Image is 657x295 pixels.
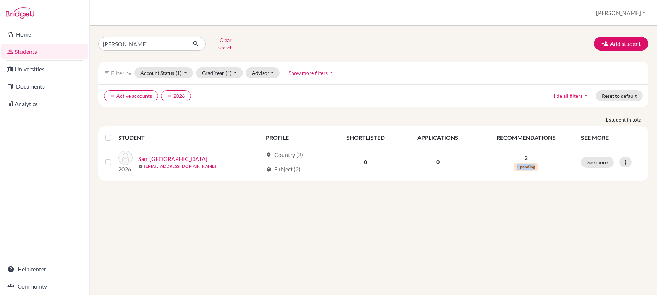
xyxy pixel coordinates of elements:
a: Home [1,27,88,42]
i: arrow_drop_up [582,92,590,99]
a: Universities [1,62,88,76]
div: Subject (2) [266,165,301,173]
span: Show more filters [289,70,328,76]
span: Hide all filters [551,93,582,99]
a: Documents [1,79,88,94]
p: 2 [479,153,572,162]
span: mail [138,165,143,169]
a: Community [1,279,88,294]
a: Analytics [1,97,88,111]
span: (1) [176,70,181,76]
button: clear2026 [161,90,191,101]
a: Students [1,44,88,59]
input: Find student by name... [98,37,187,51]
button: Hide all filtersarrow_drop_up [545,90,596,101]
th: RECOMMENDATIONS [475,129,577,146]
button: Grad Year(1) [196,67,243,78]
button: [PERSON_NAME] [593,6,648,20]
a: San, [GEOGRAPHIC_DATA] [138,154,207,163]
button: Add student [594,37,648,51]
i: clear [167,94,172,99]
span: (1) [226,70,231,76]
th: STUDENT [118,129,262,146]
td: 0 [401,146,475,178]
span: Filter by [111,70,131,76]
span: location_on [266,152,272,158]
p: 2026 [118,165,133,173]
th: SEE MORE [577,129,646,146]
th: APPLICATIONS [401,129,475,146]
td: 0 [330,146,401,178]
th: PROFILE [262,129,330,146]
button: Account Status(1) [134,67,193,78]
i: clear [110,94,115,99]
i: filter_list [104,70,110,76]
i: arrow_drop_up [328,69,335,76]
img: San, Monajolly [118,151,133,165]
th: SHORTLISTED [330,129,401,146]
button: Clear search [206,34,245,53]
div: Country (2) [266,151,303,159]
button: Advisor [246,67,280,78]
button: clearActive accounts [104,90,158,101]
img: Bridge-U [6,7,34,19]
a: [EMAIL_ADDRESS][DOMAIN_NAME] [144,163,216,170]
button: See more [581,157,614,168]
span: 1 pending [514,163,538,171]
strong: 1 [605,116,609,123]
a: Help center [1,262,88,276]
span: local_library [266,166,272,172]
button: Show more filtersarrow_drop_up [283,67,341,78]
button: Reset to default [596,90,643,101]
span: student in total [609,116,648,123]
